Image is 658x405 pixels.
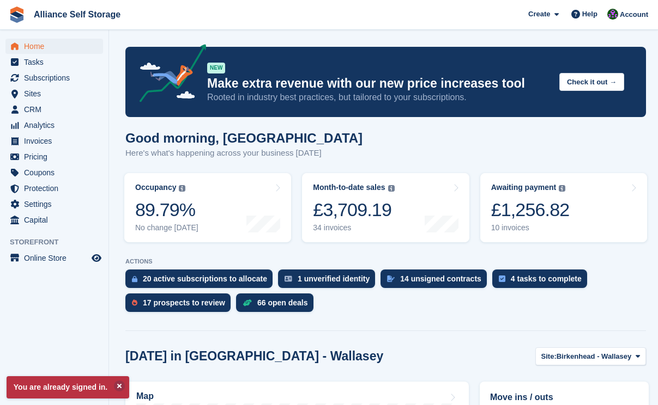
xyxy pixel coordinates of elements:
[491,199,570,221] div: £1,256.82
[236,293,319,317] a: 66 open deals
[24,181,89,196] span: Protection
[278,269,381,293] a: 1 unverified identity
[400,274,481,283] div: 14 unsigned contracts
[243,299,252,306] img: deal-1b604bf984904fb50ccaf53a9ad4b4a5d6e5aea283cecdc64d6e3604feb123c2.svg
[5,102,103,117] a: menu
[207,91,551,103] p: Rooted in industry best practices, but tailored to your subscriptions.
[5,165,103,180] a: menu
[257,298,308,307] div: 66 open deals
[490,391,638,404] h2: Move ins / outs
[24,165,89,180] span: Coupons
[313,183,385,192] div: Month-to-date sales
[135,199,198,221] div: 89.79%
[5,54,103,70] a: menu
[7,376,129,398] p: You are already signed in.
[29,5,125,23] a: Alliance Self Storage
[125,147,363,159] p: Here's what's happening across your business [DATE]
[125,349,383,364] h2: [DATE] in [GEOGRAPHIC_DATA] - Wallasey
[24,212,89,228] span: Capital
[135,183,176,192] div: Occupancy
[559,73,624,91] button: Check it out →
[5,250,103,266] a: menu
[207,76,551,91] p: Make extra revenue with our new price increases tool
[582,9,597,20] span: Help
[5,86,103,101] a: menu
[480,173,647,242] a: Awaiting payment £1,256.82 10 invoices
[607,9,618,20] img: Romilly Norton
[5,118,103,133] a: menu
[124,173,291,242] a: Occupancy 89.79% No change [DATE]
[302,173,469,242] a: Month-to-date sales £3,709.19 34 invoices
[125,258,646,265] p: ACTIONS
[387,275,395,282] img: contract_signature_icon-13c848040528278c33f63329250d36e43548de30e8caae1d1a13099fd9432cc5.svg
[285,275,292,282] img: verify_identity-adf6edd0f0f0b5bbfe63781bf79b02c33cf7c696d77639b501bdc392416b5a36.svg
[24,54,89,70] span: Tasks
[5,181,103,196] a: menu
[10,237,108,248] span: Storefront
[24,39,89,54] span: Home
[535,347,646,365] button: Site: Birkenhead - Wallasey
[5,133,103,149] a: menu
[90,251,103,265] a: Preview store
[499,275,505,282] img: task-75834270c22a3079a89374b754ae025e5fb1db73e45f91037f5363f120a921f8.svg
[24,149,89,164] span: Pricing
[136,391,154,401] h2: Map
[620,9,648,20] span: Account
[24,70,89,85] span: Subscriptions
[5,149,103,164] a: menu
[5,197,103,212] a: menu
[298,274,370,283] div: 1 unverified identity
[313,223,394,232] div: 34 invoices
[125,293,236,317] a: 17 prospects to review
[125,269,278,293] a: 20 active subscriptions to allocate
[491,183,557,192] div: Awaiting payment
[24,118,89,133] span: Analytics
[179,185,185,192] img: icon-info-grey-7440780725fd019a000dd9b08b2336e03edf1995a4989e88bcd33f0948082b44.svg
[125,131,363,145] h1: Good morning, [GEOGRAPHIC_DATA]
[132,275,137,283] img: active_subscription_to_allocate_icon-d502201f5373d7db506a760aba3b589e785aa758c864c3986d89f69b8ff3...
[313,199,394,221] div: £3,709.19
[24,197,89,212] span: Settings
[24,250,89,266] span: Online Store
[559,185,565,192] img: icon-info-grey-7440780725fd019a000dd9b08b2336e03edf1995a4989e88bcd33f0948082b44.svg
[528,9,550,20] span: Create
[492,269,593,293] a: 4 tasks to complete
[388,185,395,192] img: icon-info-grey-7440780725fd019a000dd9b08b2336e03edf1995a4989e88bcd33f0948082b44.svg
[557,351,632,362] span: Birkenhead - Wallasey
[9,7,25,23] img: stora-icon-8386f47178a22dfd0bd8f6a31ec36ba5ce8667c1dd55bd0f319d3a0aa187defe.svg
[24,86,89,101] span: Sites
[143,298,225,307] div: 17 prospects to review
[5,39,103,54] a: menu
[511,274,582,283] div: 4 tasks to complete
[491,223,570,232] div: 10 invoices
[24,102,89,117] span: CRM
[5,212,103,228] a: menu
[24,133,89,149] span: Invoices
[541,351,557,362] span: Site:
[130,44,207,106] img: price-adjustments-announcement-icon-8257ccfd72463d97f412b2fc003d46551f7dbcb40ab6d574587a9cd5c0d94...
[143,274,267,283] div: 20 active subscriptions to allocate
[5,70,103,85] a: menu
[207,63,225,73] div: NEW
[132,299,137,306] img: prospect-51fa495bee0391a8d652442698ab0144808aea92771e9ea1ae160a38d050c398.svg
[381,269,492,293] a: 14 unsigned contracts
[135,223,198,232] div: No change [DATE]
